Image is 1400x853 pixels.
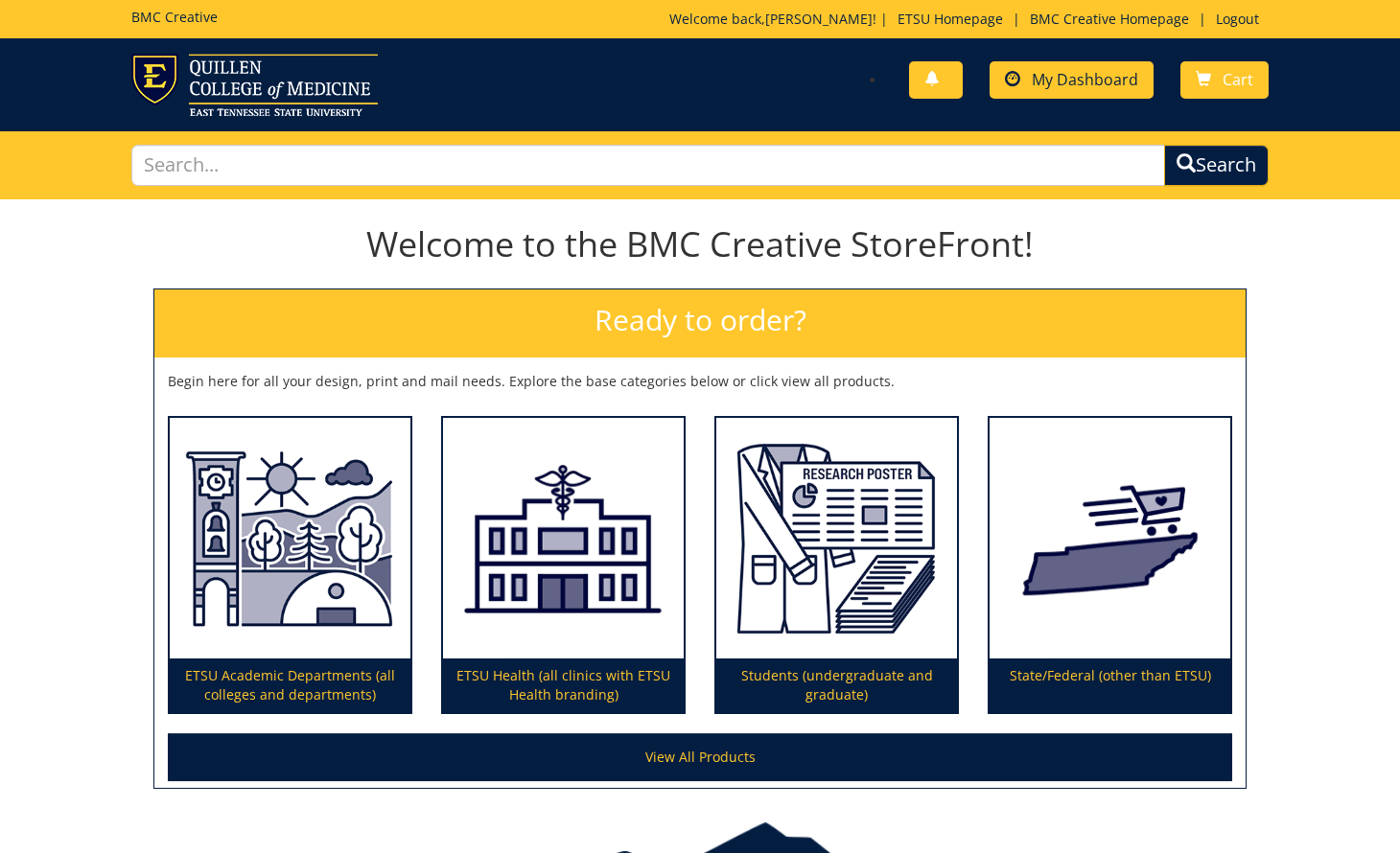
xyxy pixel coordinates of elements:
p: Begin here for all your design, print and mail needs. Explore the base categories below or click ... [168,372,1232,391]
img: State/Federal (other than ETSU) [990,418,1230,659]
a: ETSU Homepage [888,10,1013,28]
img: ETSU Academic Departments (all colleges and departments) [170,418,410,659]
a: My Dashboard [990,61,1154,99]
h2: Ready to order? [154,289,1246,357]
a: Cart [1180,61,1269,99]
a: State/Federal (other than ETSU) [990,418,1230,713]
a: ETSU Academic Departments (all colleges and departments) [170,418,410,713]
img: ETSU Health (all clinics with ETSU Health branding) [443,418,684,659]
img: ETSU logo [131,54,378,116]
a: ETSU Health (all clinics with ETSU Health branding) [443,418,684,713]
a: Logout [1206,10,1269,28]
img: Students (undergraduate and graduate) [716,418,957,659]
a: Students (undergraduate and graduate) [716,418,957,713]
p: ETSU Health (all clinics with ETSU Health branding) [443,658,684,712]
a: BMC Creative Homepage [1020,10,1199,28]
p: Students (undergraduate and graduate) [716,658,957,712]
button: Search [1164,145,1269,186]
span: My Dashboard [1032,69,1138,90]
p: ETSU Academic Departments (all colleges and departments) [170,658,410,712]
a: View All Products [168,733,1232,781]
input: Search... [131,145,1166,186]
h5: BMC Creative [131,10,218,24]
a: [PERSON_NAME] [765,10,873,28]
p: Welcome back, ! | | | [669,10,1269,29]
p: State/Federal (other than ETSU) [990,658,1230,712]
h1: Welcome to the BMC Creative StoreFront! [153,225,1247,264]
span: Cart [1223,69,1253,90]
